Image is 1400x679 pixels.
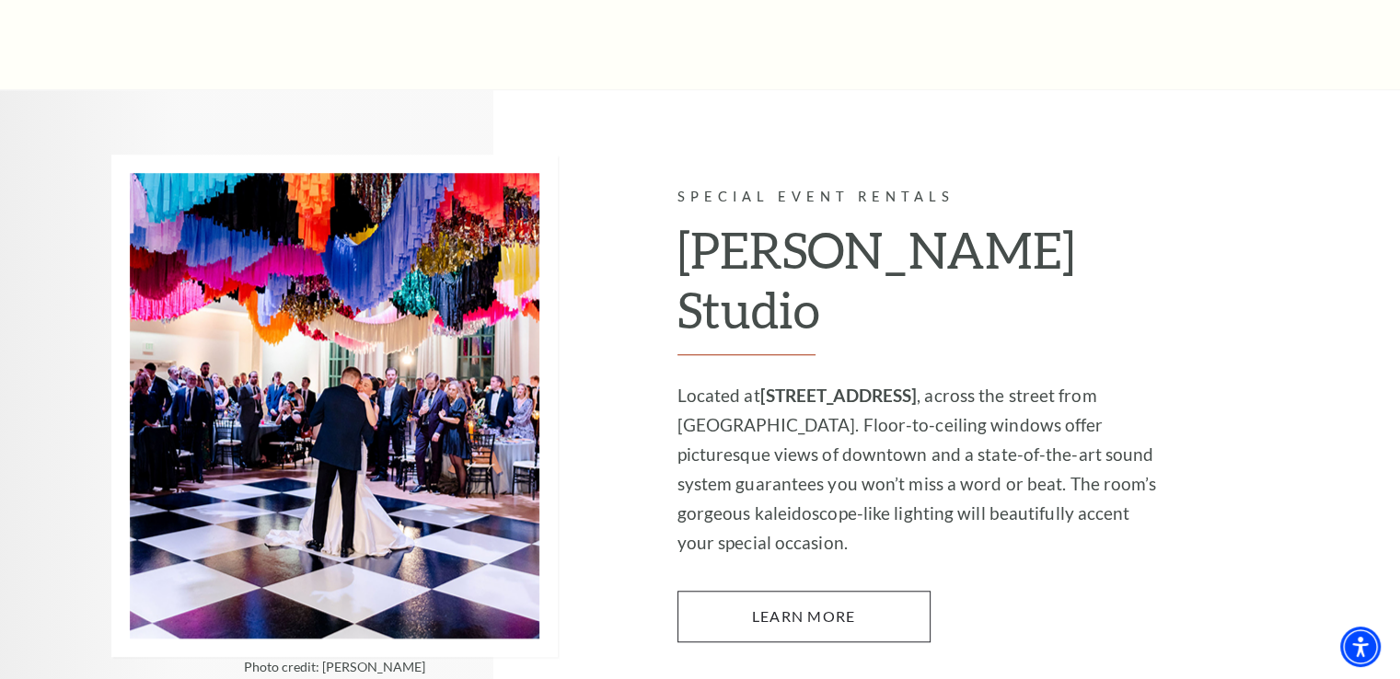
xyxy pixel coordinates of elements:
p: Special Event Rentals [677,186,1170,209]
div: Accessibility Menu [1340,627,1381,667]
a: Learn More McDavid Studio [677,591,931,642]
p: Photo credit: [PERSON_NAME] [111,661,558,673]
h2: [PERSON_NAME] Studio [677,220,1170,355]
p: Located at , across the street from [GEOGRAPHIC_DATA]. Floor-to-ceiling windows offer picturesque... [677,381,1170,558]
strong: [STREET_ADDRESS] [760,385,918,406]
img: Photo credit: Kate Pease [111,155,558,657]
